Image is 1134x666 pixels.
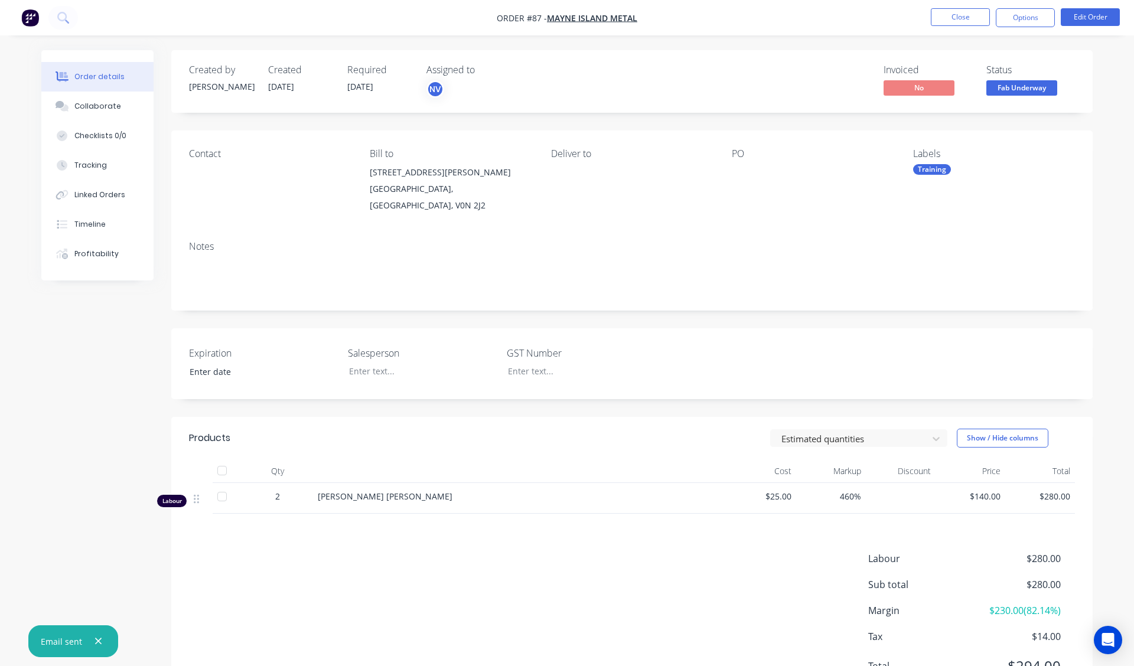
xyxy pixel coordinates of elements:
[868,577,973,592] span: Sub total
[1005,459,1075,483] div: Total
[189,346,337,360] label: Expiration
[41,121,154,151] button: Checklists 0/0
[268,81,294,92] span: [DATE]
[348,346,496,360] label: Salesperson
[732,148,894,159] div: PO
[189,241,1075,252] div: Notes
[936,459,1005,483] div: Price
[801,490,861,502] span: 460%
[189,80,254,93] div: [PERSON_NAME]
[74,101,121,112] div: Collaborate
[41,239,154,269] button: Profitability
[731,490,791,502] span: $25.00
[796,459,866,483] div: Markup
[986,64,1075,76] div: Status
[41,92,154,121] button: Collaborate
[189,64,254,76] div: Created by
[973,577,1061,592] span: $280.00
[41,62,154,92] button: Order details
[551,148,713,159] div: Deliver to
[426,80,444,98] button: NV
[913,148,1075,159] div: Labels
[370,164,532,181] div: [STREET_ADDRESS][PERSON_NAME]
[242,459,313,483] div: Qty
[973,629,1061,644] span: $14.00
[940,490,1001,502] span: $140.00
[41,210,154,239] button: Timeline
[957,429,1048,448] button: Show / Hide columns
[884,80,954,95] span: No
[986,80,1057,95] span: Fab Underway
[1094,626,1122,654] div: Open Intercom Messenger
[275,490,280,502] span: 2
[74,160,107,171] div: Tracking
[370,148,532,159] div: Bill to
[41,180,154,210] button: Linked Orders
[884,64,972,76] div: Invoiced
[41,151,154,180] button: Tracking
[973,551,1061,566] span: $280.00
[318,491,452,502] span: [PERSON_NAME] [PERSON_NAME]
[868,629,973,644] span: Tax
[74,130,126,141] div: Checklists 0/0
[189,431,230,445] div: Products
[973,603,1061,618] span: $230.00 ( 82.14 %)
[1061,8,1120,26] button: Edit Order
[868,551,973,566] span: Labour
[370,181,532,214] div: [GEOGRAPHIC_DATA], [GEOGRAPHIC_DATA], V0N 2J2
[507,346,654,360] label: GST Number
[74,249,119,259] div: Profitability
[268,64,333,76] div: Created
[74,190,125,200] div: Linked Orders
[1010,490,1070,502] span: $280.00
[497,12,547,24] span: Order #87 -
[547,12,637,24] a: Mayne Island Metal
[41,635,82,648] div: Email sent
[21,9,39,27] img: Factory
[913,164,951,175] div: Training
[868,603,973,618] span: Margin
[426,64,545,76] div: Assigned to
[347,81,373,92] span: [DATE]
[189,148,351,159] div: Contact
[931,8,990,26] button: Close
[726,459,796,483] div: Cost
[74,71,125,82] div: Order details
[181,363,328,381] input: Enter date
[347,64,412,76] div: Required
[74,219,106,230] div: Timeline
[157,495,187,507] div: Labour
[370,164,532,214] div: [STREET_ADDRESS][PERSON_NAME][GEOGRAPHIC_DATA], [GEOGRAPHIC_DATA], V0N 2J2
[866,459,936,483] div: Discount
[996,8,1055,27] button: Options
[986,80,1057,98] button: Fab Underway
